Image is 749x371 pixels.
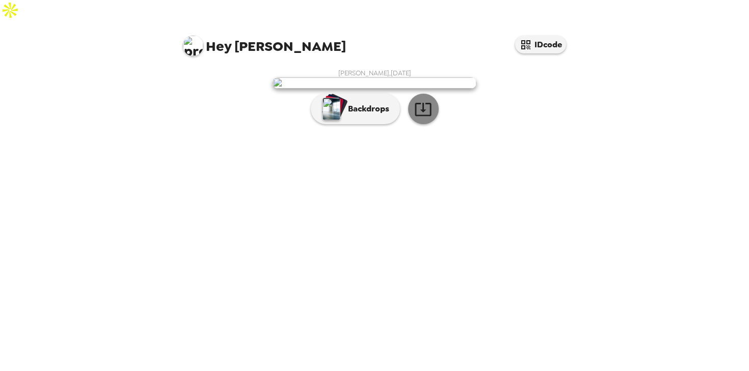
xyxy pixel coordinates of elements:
[183,31,346,53] span: [PERSON_NAME]
[183,36,203,56] img: profile pic
[338,69,411,77] span: [PERSON_NAME] , [DATE]
[273,77,476,89] img: user
[515,36,566,53] button: IDcode
[343,103,389,115] p: Backdrops
[206,37,231,55] span: Hey
[311,94,400,124] button: Backdrops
